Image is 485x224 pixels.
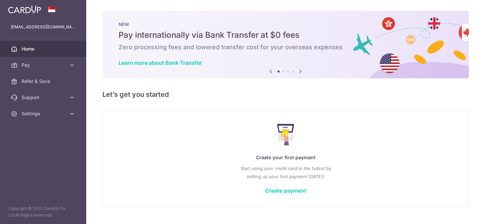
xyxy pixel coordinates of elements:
span: Refer & Save [22,78,66,85]
span: Home [22,46,66,52]
img: CardUp [8,5,41,13]
a: Learn more about Bank Transfer [119,59,202,66]
p: Create your first payment [116,153,455,162]
img: Make Payment [277,124,294,145]
p: NEW [119,22,453,27]
h5: Let’s get you started [102,89,469,100]
p: Start using your credit card to the fullest by setting up your first payment [DATE]! [116,164,455,180]
a: Create payment [265,187,306,194]
p: [EMAIL_ADDRESS][DOMAIN_NAME] [11,24,75,30]
h6: Zero processing fees and lowered transfer cost for your overseas expenses [119,43,453,51]
span: Support [22,94,66,101]
span: Settings [22,110,66,117]
h5: Pay internationally via Bank Transfer at $0 fees [119,30,453,40]
img: Bank transfer banner [102,11,469,78]
span: Pay [22,62,66,68]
